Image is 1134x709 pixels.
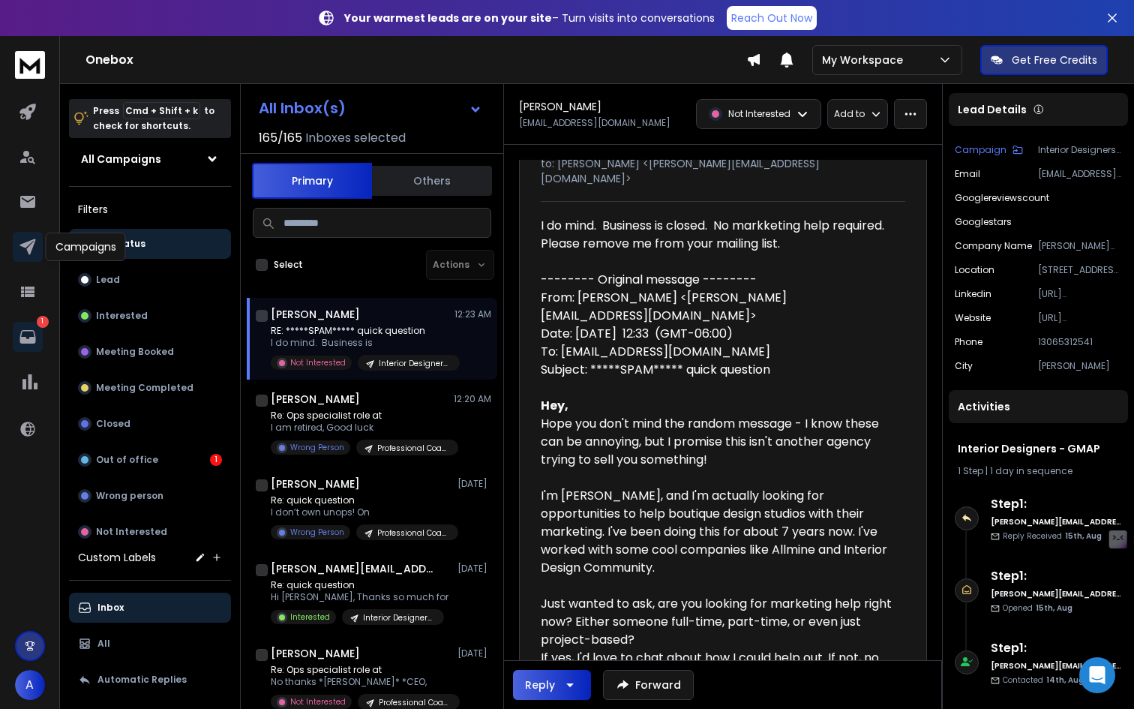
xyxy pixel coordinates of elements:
[955,168,980,180] p: Email
[15,670,45,700] button: A
[1038,312,1122,324] p: [URL][DOMAIN_NAME]
[603,670,694,700] button: Forward
[1046,674,1084,686] span: 14th, Aug
[1065,530,1102,542] span: 15th, Aug
[822,53,909,68] p: My Workspace
[69,301,231,331] button: Interested
[541,649,893,703] div: If yes, I'd love to chat about how I could help out. If not, no worries at all - I'm happy to sen...
[513,670,591,700] button: Reply
[210,454,222,466] div: 1
[69,665,231,695] button: Automatic Replies
[379,358,451,369] p: Interior Designers - GMAP
[541,595,893,649] div: Just wanted to ask, are you looking for marketing help right now? Either someone full-time, part-...
[955,360,973,372] p: city
[271,476,360,491] h1: [PERSON_NAME]
[457,563,491,575] p: [DATE]
[1003,674,1084,686] p: Contacted
[1038,168,1122,180] p: [EMAIL_ADDRESS][DOMAIN_NAME]
[69,199,231,220] h3: Filters
[1012,53,1097,68] p: Get Free Credits
[290,527,344,538] p: Wrong Person
[69,144,231,174] button: All Campaigns
[1038,264,1122,276] p: [STREET_ADDRESS][PERSON_NAME]
[247,93,494,123] button: All Inbox(s)
[949,390,1128,423] div: Activities
[69,409,231,439] button: Closed
[96,418,130,430] p: Closed
[96,526,167,538] p: Not Interested
[1036,602,1072,614] span: 15th, Aug
[290,357,346,368] p: Not Interested
[541,487,893,577] div: I'm [PERSON_NAME], and I'm actually looking for opportunities to help boutique design studios wit...
[991,495,1122,513] h6: Step 1 :
[377,527,449,539] p: Professional Coaches
[15,51,45,79] img: logo
[958,441,1119,456] h1: Interior Designers - GMAP
[96,454,158,466] p: Out of office
[519,117,670,129] p: [EMAIL_ADDRESS][DOMAIN_NAME]
[454,393,491,405] p: 12:20 AM
[991,516,1122,527] h6: [PERSON_NAME][EMAIL_ADDRESS][DOMAIN_NAME]
[525,677,555,692] div: Reply
[81,152,161,167] h1: All Campaigns
[955,336,982,348] p: Phone
[372,164,492,197] button: Others
[271,410,451,422] p: Re: Ops specialist role at
[271,494,451,506] p: Re: quick question
[363,612,435,623] p: Interior Designers - GMAP
[834,108,865,120] p: Add to
[1003,530,1102,542] p: Reply Received
[731,11,812,26] p: Reach Out Now
[271,591,448,603] p: Hi [PERSON_NAME], Thanks so much for
[955,312,991,324] p: website
[252,163,372,199] button: Primary
[96,310,148,322] p: Interested
[1038,336,1122,348] p: 13065312541
[454,308,491,320] p: 12:23 AM
[97,674,187,686] p: Automatic Replies
[958,465,1119,477] div: |
[991,567,1122,585] h6: Step 1 :
[271,646,360,661] h1: [PERSON_NAME]
[955,288,991,300] p: linkedin
[290,442,344,453] p: Wrong Person
[958,102,1027,117] p: Lead Details
[955,144,1006,156] p: Campaign
[305,129,406,147] h3: Inboxes selected
[955,192,1049,204] p: googlereviewscount
[271,664,451,676] p: Re: Ops specialist role at
[541,397,568,414] strong: Hey,
[271,676,451,688] p: No thanks *[PERSON_NAME]* *CEO,
[13,322,43,352] a: 1
[271,561,436,576] h1: [PERSON_NAME][EMAIL_ADDRESS][DOMAIN_NAME]
[991,588,1122,599] h6: [PERSON_NAME][EMAIL_ADDRESS][DOMAIN_NAME]
[457,647,491,659] p: [DATE]
[541,156,905,186] p: to: [PERSON_NAME] <[PERSON_NAME][EMAIL_ADDRESS][DOMAIN_NAME]>
[271,506,451,518] p: I don’t own unops! On
[69,481,231,511] button: Wrong person
[377,443,449,454] p: Professional Coaches
[344,11,552,26] strong: Your warmest leads are on your site
[728,108,790,120] p: Not Interested
[955,144,1023,156] button: Campaign
[96,274,120,286] p: Lead
[69,265,231,295] button: Lead
[78,550,156,565] h3: Custom Labels
[1003,602,1072,614] p: Opened
[991,639,1122,657] h6: Step 1 :
[955,264,994,276] p: location
[271,392,360,407] h1: [PERSON_NAME]
[379,697,451,708] p: Professional Coaches
[344,11,715,26] p: – Turn visits into conversations
[1038,240,1122,252] p: [PERSON_NAME] Home Designs Ltd.
[69,229,231,259] button: All Status
[37,316,49,328] p: 1
[541,415,893,469] div: Hope you don't mind the random message - I know these can be annoying, but I promise this isn't a...
[69,373,231,403] button: Meeting Completed
[1079,657,1115,693] div: Open Intercom Messenger
[69,337,231,367] button: Meeting Booked
[541,289,893,325] div: From: [PERSON_NAME] <[PERSON_NAME][EMAIL_ADDRESS][DOMAIN_NAME]>
[958,464,983,477] span: 1 Step
[1038,144,1122,156] p: Interior Designers - GMAP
